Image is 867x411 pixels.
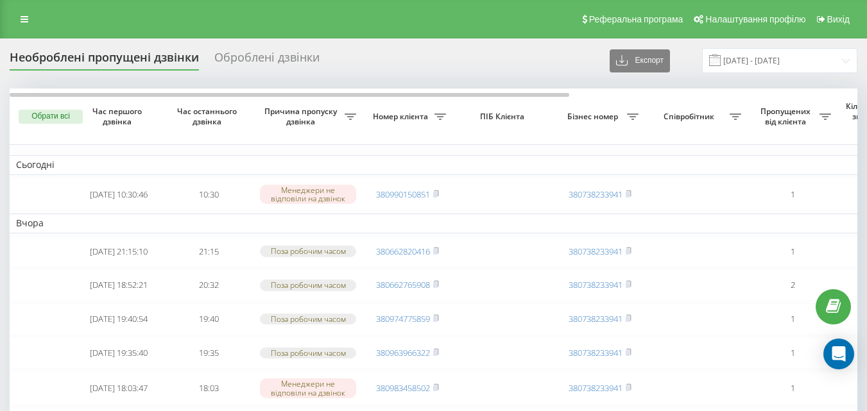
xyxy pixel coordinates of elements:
td: [DATE] 19:35:40 [74,337,164,369]
a: 380974775859 [376,313,430,324]
div: Необроблені пропущені дзвінки [10,51,199,71]
a: 380738233941 [569,189,622,200]
a: 380662820416 [376,246,430,257]
span: ПІБ Клієнта [463,112,544,122]
span: Вихід [827,14,850,24]
span: Співробітник [651,112,730,122]
button: Експорт [610,49,670,72]
a: 380983458502 [376,382,430,394]
div: Поза робочим часом [260,348,356,358]
div: Поза робочим часом [260,246,356,256]
span: Номер клієнта [369,112,434,122]
span: Реферальна програма [589,14,683,24]
a: 380662765908 [376,279,430,290]
span: Причина пропуску дзвінка [260,106,345,126]
td: 1 [748,303,837,335]
div: Оброблені дзвінки [214,51,320,71]
a: 380990150851 [376,189,430,200]
span: Бізнес номер [562,112,627,122]
td: 20:32 [164,269,253,301]
span: Пропущених від клієнта [754,106,820,126]
a: 380738233941 [569,313,622,324]
a: 380738233941 [569,246,622,257]
td: [DATE] 19:40:54 [74,303,164,335]
td: [DATE] 21:15:10 [74,236,164,267]
td: 19:40 [164,303,253,335]
div: Менеджери не відповіли на дзвінок [260,185,356,204]
span: Час першого дзвінка [84,106,153,126]
td: 1 [748,337,837,369]
a: 380738233941 [569,279,622,290]
button: Обрати всі [19,110,83,124]
div: Поза робочим часом [260,314,356,324]
td: 2 [748,269,837,301]
div: Open Intercom Messenger [823,339,854,369]
td: [DATE] 10:30:46 [74,178,164,212]
span: Час останнього дзвінка [174,106,243,126]
span: Налаштування профілю [705,14,805,24]
td: 19:35 [164,337,253,369]
a: 380738233941 [569,347,622,358]
td: 1 [748,236,837,267]
td: [DATE] 18:03:47 [74,371,164,405]
td: [DATE] 18:52:21 [74,269,164,301]
td: 18:03 [164,371,253,405]
a: 380963966322 [376,347,430,358]
td: 10:30 [164,178,253,212]
a: 380738233941 [569,382,622,394]
td: 1 [748,371,837,405]
div: Менеджери не відповіли на дзвінок [260,378,356,398]
td: 1 [748,178,837,212]
td: 21:15 [164,236,253,267]
div: Поза робочим часом [260,280,356,290]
